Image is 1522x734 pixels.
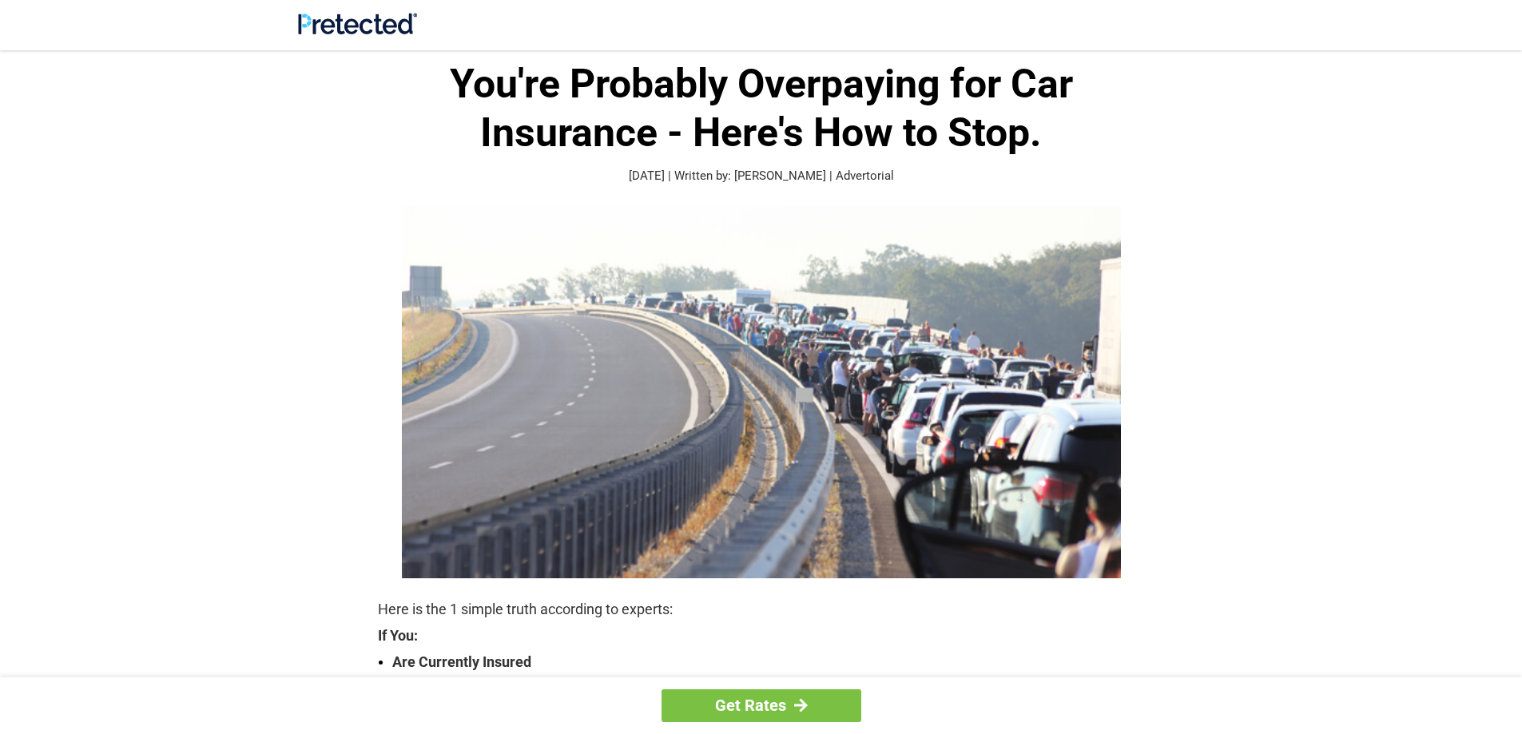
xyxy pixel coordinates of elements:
p: [DATE] | Written by: [PERSON_NAME] | Advertorial [378,167,1145,185]
img: Site Logo [298,13,417,34]
h1: You're Probably Overpaying for Car Insurance - Here's How to Stop. [378,60,1145,157]
a: Get Rates [662,689,861,722]
a: Site Logo [298,22,417,38]
strong: Are Currently Insured [392,651,1145,673]
strong: If You: [378,629,1145,643]
p: Here is the 1 simple truth according to experts: [378,598,1145,621]
strong: Are Over The Age Of [DEMOGRAPHIC_DATA] [392,673,1145,696]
